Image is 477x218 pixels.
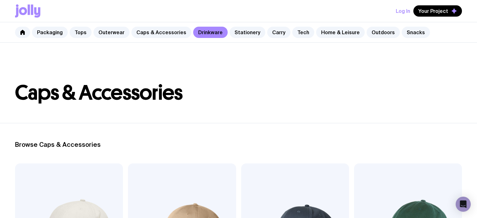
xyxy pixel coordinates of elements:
a: Packaging [32,27,68,38]
a: Tech [292,27,314,38]
a: Stationery [230,27,265,38]
span: Your Project [418,8,448,14]
a: Home & Leisure [316,27,365,38]
a: Tops [70,27,92,38]
div: Open Intercom Messenger [456,197,471,212]
a: Snacks [402,27,430,38]
a: Drinkware [193,27,228,38]
a: Outerwear [93,27,130,38]
h2: Browse Caps & Accessories [15,141,462,148]
h1: Caps & Accessories [15,83,462,103]
a: Carry [267,27,290,38]
a: Outdoors [367,27,400,38]
button: Log In [396,5,410,17]
a: Caps & Accessories [131,27,191,38]
button: Your Project [413,5,462,17]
